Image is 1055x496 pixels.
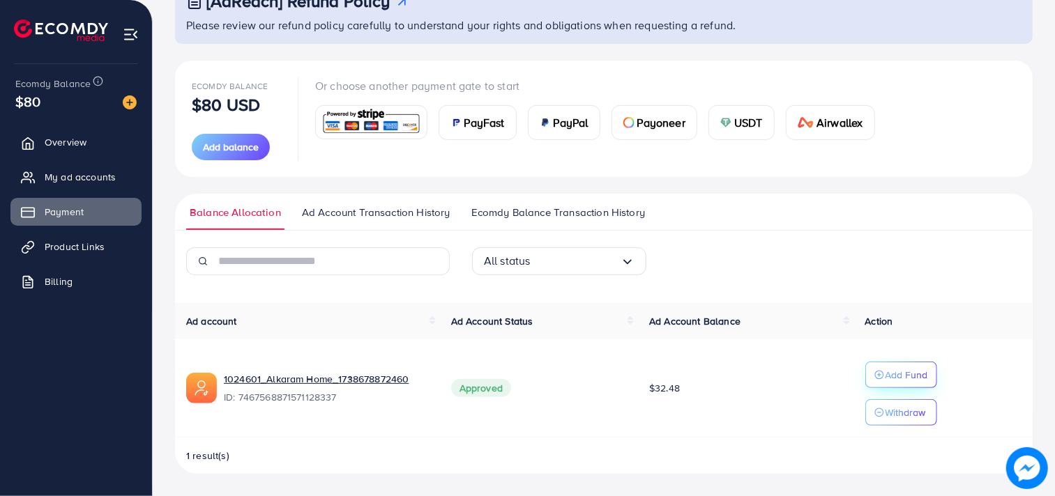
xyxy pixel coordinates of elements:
[708,105,775,140] a: cardUSDT
[186,314,237,328] span: Ad account
[786,105,875,140] a: cardAirwallex
[192,80,268,92] span: Ecomdy Balance
[734,114,763,131] span: USDT
[720,117,731,128] img: card
[10,128,142,156] a: Overview
[451,379,511,397] span: Approved
[15,77,91,91] span: Ecomdy Balance
[123,95,137,109] img: image
[1006,447,1048,489] img: image
[123,26,139,42] img: menu
[10,233,142,261] a: Product Links
[186,449,229,463] span: 1 result(s)
[554,114,589,131] span: PayPal
[320,107,423,137] img: card
[10,198,142,226] a: Payment
[886,404,926,421] p: Withdraw
[315,105,427,139] a: card
[649,314,741,328] span: Ad Account Balance
[637,114,685,131] span: Payoneer
[315,77,886,94] p: Or choose another payment gate to start
[15,91,40,111] span: $80
[484,250,531,272] span: All status
[203,140,259,154] span: Add balance
[451,314,533,328] span: Ad Account Status
[528,105,600,140] a: cardPayPal
[531,250,621,272] input: Search for option
[612,105,697,140] a: cardPayoneer
[10,163,142,191] a: My ad accounts
[817,114,863,131] span: Airwallex
[649,381,680,395] span: $32.48
[865,314,893,328] span: Action
[190,205,281,220] span: Balance Allocation
[45,274,73,288] span: Billing
[14,20,108,41] img: logo
[464,114,505,131] span: PayFast
[450,117,462,128] img: card
[192,96,260,113] p: $80 USD
[886,366,928,383] p: Add Fund
[45,170,116,184] span: My ad accounts
[798,117,814,128] img: card
[623,117,635,128] img: card
[865,399,937,426] button: Withdraw
[224,390,429,404] span: ID: 7467568871571128337
[45,205,84,219] span: Payment
[471,205,645,220] span: Ecomdy Balance Transaction History
[186,17,1024,33] p: Please review our refund policy carefully to understand your rights and obligations when requesti...
[472,247,646,275] div: Search for option
[192,134,270,160] button: Add balance
[302,205,450,220] span: Ad Account Transaction History
[10,268,142,295] a: Billing
[224,372,429,404] div: <span class='underline'>1024601_Alkaram Home_1738678872460</span></br>7467568871571128337
[439,105,517,140] a: cardPayFast
[45,135,86,149] span: Overview
[224,372,429,386] a: 1024601_Alkaram Home_1738678872460
[540,117,551,128] img: card
[186,373,217,403] img: ic-ads-acc.e4c84228.svg
[865,362,937,388] button: Add Fund
[45,240,105,254] span: Product Links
